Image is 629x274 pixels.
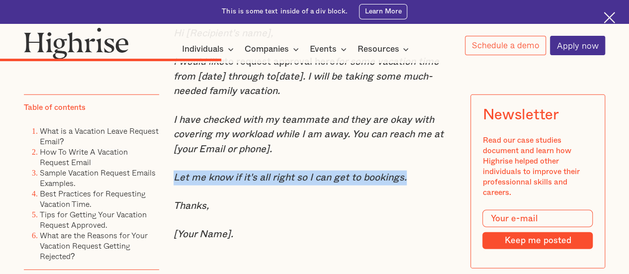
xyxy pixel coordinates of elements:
[245,43,289,55] div: Companies
[24,102,86,113] div: Table of contents
[174,115,444,154] em: I have checked with my teammate and they are okay with covering my workload while I am away. You ...
[310,43,350,55] div: Events
[40,167,156,189] a: Sample Vacation Request Emails Examples.
[24,27,129,59] img: Highrise logo
[222,7,348,16] div: This is some text inside of a div block.
[174,229,233,239] em: [Your Name].
[550,36,605,55] a: Apply now
[174,256,456,271] p: ‍
[174,201,209,211] em: Thanks,
[40,229,148,262] a: What are the Reasons for Your Vacation Request Getting Rejected?
[40,208,147,231] a: Tips for Getting Your Vacation Request Approved.
[40,187,146,210] a: Best Practices for Requesting Vacation Time.
[174,57,439,96] em: for some vacation time from [date] through to[date]. I will be taking some much-needed family vac...
[40,146,128,168] a: How To Write A Vacation Request Email
[359,4,407,19] a: Learn More
[182,43,237,55] div: Individuals
[182,43,224,55] div: Individuals
[40,125,159,147] a: What is a Vacation Leave Request Email?
[482,106,558,123] div: Newsletter
[465,36,546,55] a: Schedule a demo
[245,43,302,55] div: Companies
[482,135,593,198] div: Read our case studies document and learn how Highrise helped other individuals to improve their p...
[604,12,615,23] img: Cross icon
[310,43,337,55] div: Events
[357,43,399,55] div: Resources
[482,232,593,249] input: Keep me posted
[482,210,593,249] form: Modal Form
[482,210,593,228] input: Your e-mail
[174,55,456,99] p: to request approval here
[174,173,407,183] em: Let me know if it's all right so I can get to bookings.
[357,43,412,55] div: Resources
